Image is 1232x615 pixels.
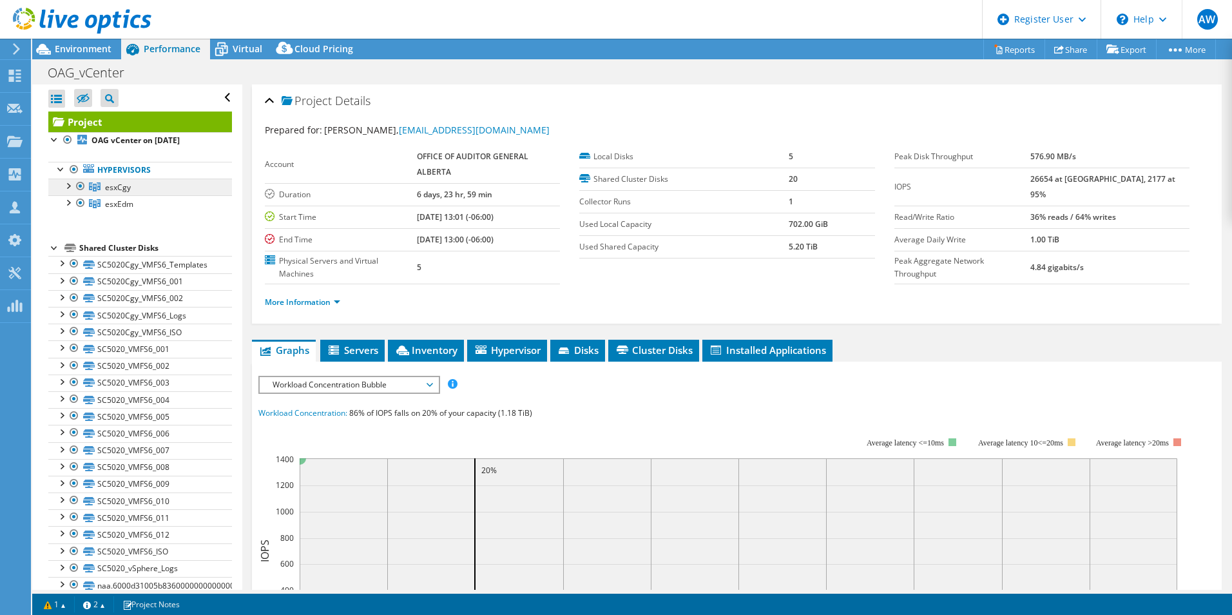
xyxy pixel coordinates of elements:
a: Project Notes [113,596,189,612]
span: Workload Concentration: [258,407,347,418]
text: 800 [280,532,294,543]
span: Workload Concentration Bubble [266,377,432,393]
a: SC5020Cgy_VMFS6_Logs [48,307,232,324]
label: Local Disks [579,150,789,163]
label: Peak Disk Throughput [894,150,1030,163]
span: Inventory [394,344,457,356]
b: [DATE] 13:00 (-06:00) [417,234,494,245]
a: More [1156,39,1216,59]
b: 1 [789,196,793,207]
a: naa.6000d31005b83600000000000000001d [48,577,232,594]
a: SC5020_VMFS6_003 [48,375,232,391]
text: 600 [280,558,294,569]
a: 1 [35,596,75,612]
a: SC5020_VMFS6_012 [48,526,232,543]
label: Collector Runs [579,195,789,208]
a: SC5020_VMFS6_009 [48,476,232,493]
a: SC5020_VMFS6_005 [48,408,232,425]
tspan: Average latency 10<=20ms [978,438,1063,447]
a: SC5020_VMFS6_004 [48,391,232,408]
text: 1400 [276,454,294,465]
text: Average latency >20ms [1096,438,1169,447]
a: Hypervisors [48,162,232,179]
span: Servers [327,344,378,356]
b: 36% reads / 64% writes [1030,211,1116,222]
a: Reports [983,39,1045,59]
a: SC5020Cgy_VMFS6_002 [48,290,232,307]
b: 1.00 TiB [1030,234,1059,245]
a: SC5020_VMFS6_ISO [48,543,232,560]
label: Average Daily Write [894,233,1030,246]
span: Virtual [233,43,262,55]
a: SC5020_VMFS6_007 [48,442,232,459]
span: 86% of IOPS falls on 20% of your capacity (1.18 TiB) [349,407,532,418]
a: OAG vCenter on [DATE] [48,132,232,149]
div: Shared Cluster Disks [79,240,232,256]
a: SC5020_VMFS6_002 [48,358,232,375]
text: IOPS [258,539,272,561]
label: Read/Write Ratio [894,211,1030,224]
b: 5 [789,151,793,162]
b: 5.20 TiB [789,241,818,252]
a: esxCgy [48,179,232,195]
text: 1000 [276,506,294,517]
span: Graphs [258,344,309,356]
span: esxCgy [105,182,131,193]
b: [DATE] 13:01 (-06:00) [417,211,494,222]
label: Shared Cluster Disks [579,173,789,186]
a: SC5020Cgy_VMFS6_Templates [48,256,232,273]
a: esxEdm [48,195,232,212]
b: OFFICE OF AUDITOR GENERAL ALBERTA [417,151,528,177]
a: SC5020Cgy_VMFS6_ISO [48,324,232,340]
span: Project [282,95,332,108]
a: SC5020_vSphere_Logs [48,560,232,577]
a: SC5020_VMFS6_001 [48,340,232,357]
a: Share [1044,39,1097,59]
h1: OAG_vCenter [42,66,144,80]
label: Account [265,158,418,171]
b: 6 days, 23 hr, 59 min [417,189,492,200]
span: Cluster Disks [615,344,693,356]
text: 400 [280,585,294,596]
span: [PERSON_NAME], [324,124,550,136]
a: Export [1097,39,1157,59]
a: 2 [74,596,114,612]
b: 26654 at [GEOGRAPHIC_DATA], 2177 at 95% [1030,173,1175,200]
label: IOPS [894,181,1030,193]
a: SC5020_VMFS6_011 [48,509,232,526]
a: Project [48,112,232,132]
span: Disks [557,344,599,356]
span: AW [1197,9,1218,30]
a: More Information [265,297,340,307]
b: 20 [789,173,798,184]
text: 1200 [276,480,294,491]
tspan: Average latency <=10ms [867,438,944,447]
text: 20% [481,465,497,476]
span: Performance [144,43,200,55]
a: SC5020_VMFS6_008 [48,459,232,476]
label: End Time [265,233,418,246]
label: Used Local Capacity [579,218,789,231]
a: SC5020_VMFS6_006 [48,425,232,442]
b: OAG vCenter on [DATE] [91,135,180,146]
label: Duration [265,188,418,201]
span: Cloud Pricing [294,43,353,55]
a: SC5020Cgy_VMFS6_001 [48,273,232,290]
label: Used Shared Capacity [579,240,789,253]
span: Installed Applications [709,344,826,356]
b: 576.90 MB/s [1030,151,1076,162]
a: [EMAIL_ADDRESS][DOMAIN_NAME] [399,124,550,136]
b: 4.84 gigabits/s [1030,262,1084,273]
b: 702.00 GiB [789,219,828,229]
span: esxEdm [105,199,133,210]
label: Prepared for: [265,124,322,136]
svg: \n [1117,14,1128,25]
span: Environment [55,43,111,55]
label: Physical Servers and Virtual Machines [265,255,418,280]
label: Start Time [265,211,418,224]
span: Hypervisor [474,344,541,356]
b: 5 [417,262,421,273]
label: Peak Aggregate Network Throughput [894,255,1030,280]
span: Details [335,93,371,108]
a: SC5020_VMFS6_010 [48,493,232,509]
